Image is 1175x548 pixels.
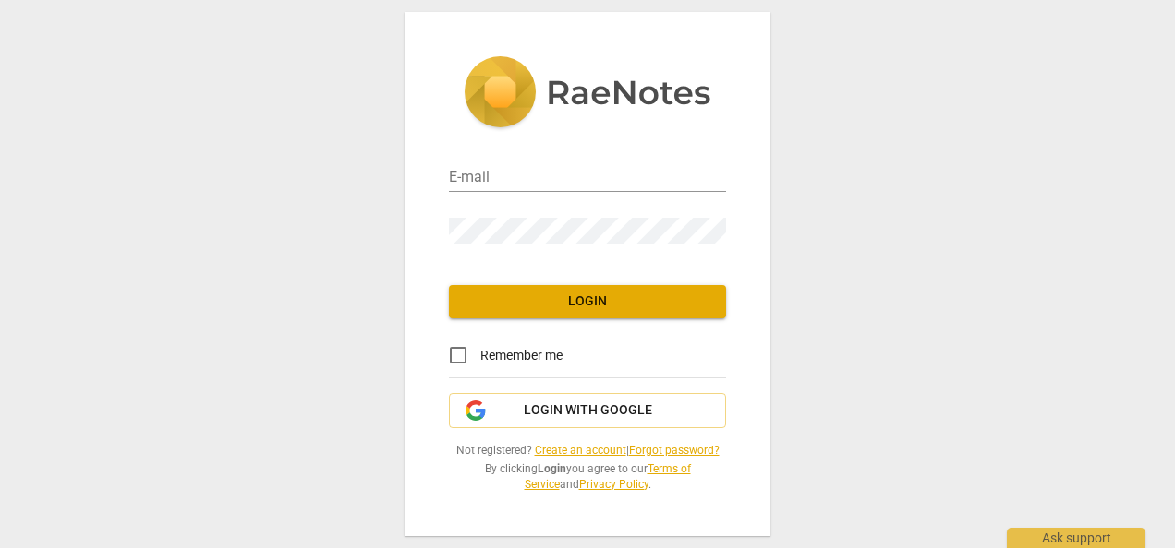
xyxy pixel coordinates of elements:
a: Privacy Policy [579,478,648,491]
a: Forgot password? [629,444,720,457]
a: Terms of Service [525,462,691,491]
a: Create an account [535,444,626,457]
span: By clicking you agree to our and . [449,461,726,492]
b: Login [538,462,566,475]
img: 5ac2273c67554f335776073100b6d88f.svg [464,56,711,132]
span: Login [464,292,711,311]
button: Login [449,285,726,318]
span: Not registered? | [449,443,726,459]
div: Ask support [1007,528,1145,548]
span: Remember me [480,346,563,365]
span: Login with Google [524,401,652,420]
button: Login with Google [449,393,726,428]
